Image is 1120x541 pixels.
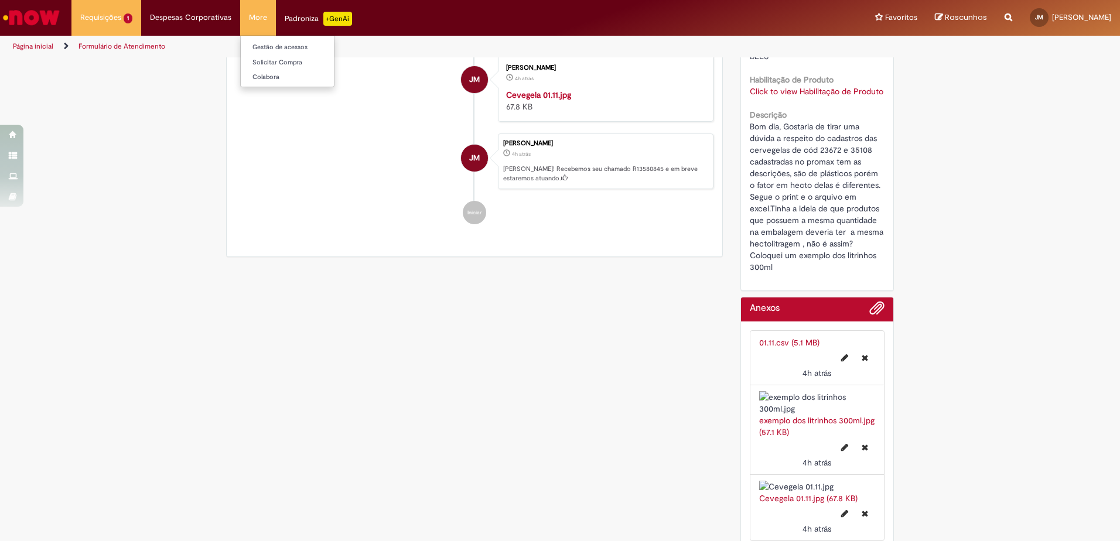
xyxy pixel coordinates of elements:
[803,368,831,378] time: 30/09/2025 10:18:39
[235,133,713,190] li: JARED MORAIS
[750,86,883,97] a: Click to view Habilitação de Produto
[515,75,534,82] span: 4h atrás
[469,144,480,172] span: JM
[1052,12,1111,22] span: [PERSON_NAME]
[750,109,787,120] b: Descrição
[834,438,855,457] button: Editar nome de arquivo exemplo dos litrinhos 300ml.jpg
[855,504,875,523] button: Excluir Cevegela 01.11.jpg
[803,523,831,534] time: 30/09/2025 10:18:04
[241,56,370,69] a: Solicitar Compra
[803,457,831,468] time: 30/09/2025 10:18:19
[759,493,858,504] a: Cevegela 01.11.jpg (67.8 KB)
[13,42,53,51] a: Página inicial
[323,12,352,26] p: +GenAi
[759,415,875,437] a: exemplo dos litrinhos 300ml.jpg (57.1 KB)
[506,64,701,71] div: [PERSON_NAME]
[503,165,707,183] p: [PERSON_NAME]! Recebemos seu chamado R13580845 e em breve estaremos atuando.
[750,74,834,85] b: Habilitação de Produto
[461,66,488,93] div: JARED MORAIS
[750,121,886,272] span: Bom dia, Gostaria de tirar uma dúvida a respeito do cadastros das cervegelas de cód 23672 e 35108...
[1,6,62,29] img: ServiceNow
[285,12,352,26] div: Padroniza
[241,41,370,54] a: Gestão de acessos
[803,523,831,534] span: 4h atrás
[935,12,987,23] a: Rascunhos
[150,12,231,23] span: Despesas Corporativas
[506,90,571,100] a: Cevegela 01.11.jpg
[78,42,165,51] a: Formulário de Atendimento
[469,66,480,94] span: JM
[759,391,876,415] img: exemplo dos litrinhos 300ml.jpg
[803,368,831,378] span: 4h atrás
[885,12,917,23] span: Favoritos
[1035,13,1043,21] span: JM
[241,71,370,84] a: Colabora
[512,150,531,157] span: 4h atrás
[503,140,707,147] div: [PERSON_NAME]
[9,36,738,57] ul: Trilhas de página
[759,337,819,348] a: 01.11.csv (5.1 MB)
[759,481,876,492] img: Cevegela 01.11.jpg
[945,12,987,23] span: Rascunhos
[80,12,121,23] span: Requisições
[834,348,855,367] button: Editar nome de arquivo 01.11.csv
[506,89,701,112] div: 67.8 KB
[249,12,267,23] span: More
[750,51,769,61] span: BEES
[750,303,780,314] h2: Anexos
[869,300,885,321] button: Adicionar anexos
[803,457,831,468] span: 4h atrás
[855,348,875,367] button: Excluir 01.11.csv
[124,13,132,23] span: 1
[515,75,534,82] time: 30/09/2025 10:18:04
[461,145,488,172] div: JARED MORAIS
[855,438,875,457] button: Excluir exemplo dos litrinhos 300ml.jpg
[834,504,855,523] button: Editar nome de arquivo Cevegela 01.11.jpg
[240,35,334,87] ul: More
